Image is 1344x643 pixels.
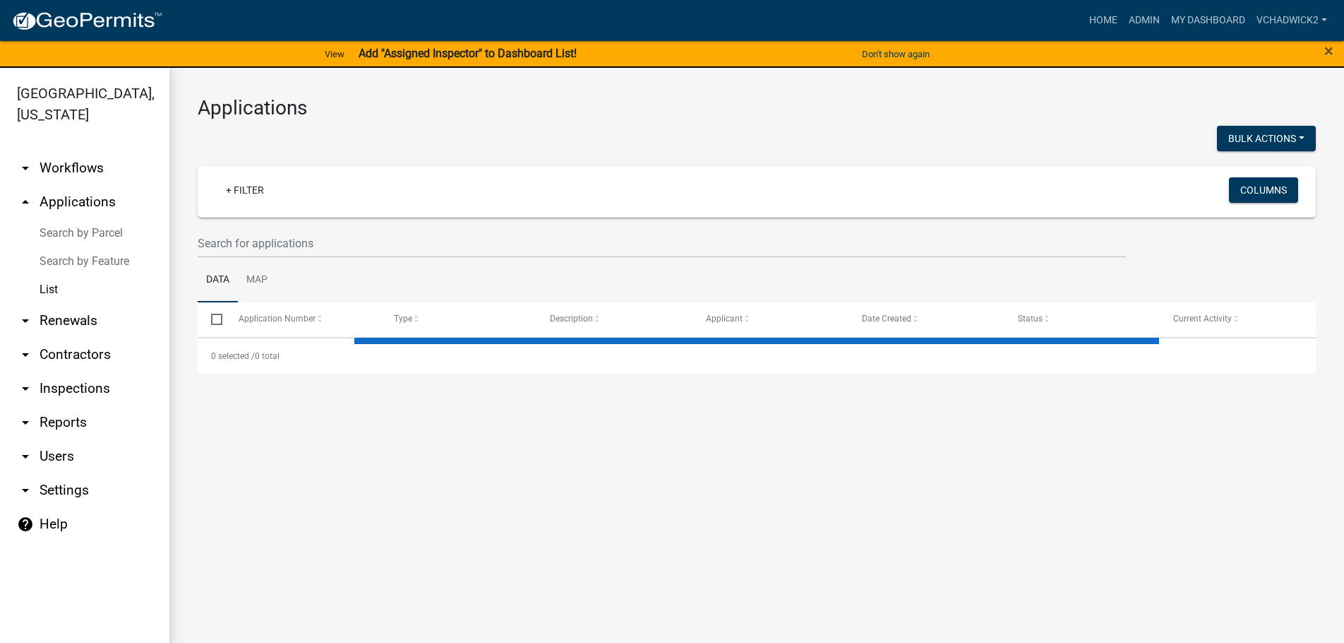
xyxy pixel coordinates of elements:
[17,194,34,211] i: arrow_drop_up
[380,302,536,336] datatable-header-cell: Type
[394,314,412,324] span: Type
[1217,126,1316,151] button: Bulk Actions
[536,302,692,336] datatable-header-cell: Description
[862,314,911,324] span: Date Created
[1004,302,1160,336] datatable-header-cell: Status
[1324,42,1333,59] button: Close
[198,229,1126,258] input: Search for applications
[17,346,34,363] i: arrow_drop_down
[1251,7,1333,34] a: VChadwick2
[692,302,848,336] datatable-header-cell: Applicant
[238,258,276,303] a: Map
[224,302,380,336] datatable-header-cell: Application Number
[211,351,255,361] span: 0 selected /
[1018,314,1043,324] span: Status
[17,380,34,397] i: arrow_drop_down
[1229,177,1298,203] button: Columns
[198,96,1316,120] h3: Applications
[1123,7,1165,34] a: Admin
[359,47,577,60] strong: Add "Assigned Inspector" to Dashboard List!
[856,42,935,66] button: Don't show again
[17,516,34,533] i: help
[1160,302,1316,336] datatable-header-cell: Current Activity
[17,448,34,465] i: arrow_drop_down
[17,160,34,177] i: arrow_drop_down
[17,482,34,499] i: arrow_drop_down
[215,177,275,203] a: + Filter
[706,314,743,324] span: Applicant
[17,312,34,329] i: arrow_drop_down
[319,42,350,66] a: View
[1165,7,1251,34] a: My Dashboard
[198,338,1316,374] div: 0 total
[239,314,316,324] span: Application Number
[1084,7,1123,34] a: Home
[550,314,593,324] span: Description
[198,302,224,336] datatable-header-cell: Select
[198,258,238,303] a: Data
[1324,41,1333,61] span: ×
[848,302,1004,336] datatable-header-cell: Date Created
[1173,314,1232,324] span: Current Activity
[17,414,34,431] i: arrow_drop_down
